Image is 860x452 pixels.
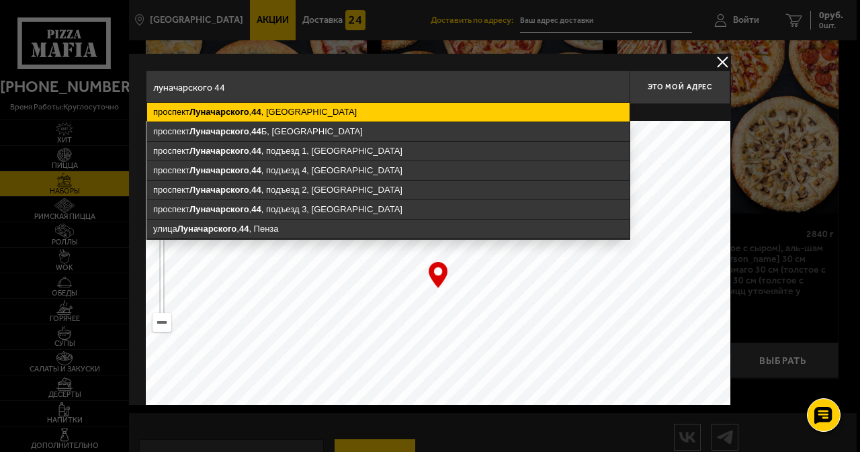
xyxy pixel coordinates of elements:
[251,146,261,156] ymaps: 44
[189,107,249,117] ymaps: Луначарского
[189,165,249,175] ymaps: Луначарского
[251,204,261,214] ymaps: 44
[147,142,630,161] ymaps: проспект , , подъезд 1, [GEOGRAPHIC_DATA]
[189,204,249,214] ymaps: Луначарского
[147,122,630,141] ymaps: проспект , Б, [GEOGRAPHIC_DATA]
[189,146,249,156] ymaps: Луначарского
[251,165,261,175] ymaps: 44
[147,220,630,238] ymaps: улица , , Пенза
[177,224,237,234] ymaps: Луначарского
[630,71,730,104] button: Это мой адрес
[251,107,261,117] ymaps: 44
[189,126,249,136] ymaps: Луначарского
[147,181,630,199] ymaps: проспект , , подъезд 2, [GEOGRAPHIC_DATA]
[147,161,630,180] ymaps: проспект , , подъезд 4, [GEOGRAPHIC_DATA]
[648,83,712,91] span: Это мой адрес
[239,224,249,234] ymaps: 44
[714,54,731,71] button: delivery type
[147,200,630,219] ymaps: проспект , , подъезд 3, [GEOGRAPHIC_DATA]
[251,185,261,195] ymaps: 44
[146,107,335,118] p: Укажите дом на карте или в поле ввода
[147,103,630,122] ymaps: проспект , , [GEOGRAPHIC_DATA]
[251,126,261,136] ymaps: 44
[189,185,249,195] ymaps: Луначарского
[146,71,630,104] input: Введите адрес доставки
